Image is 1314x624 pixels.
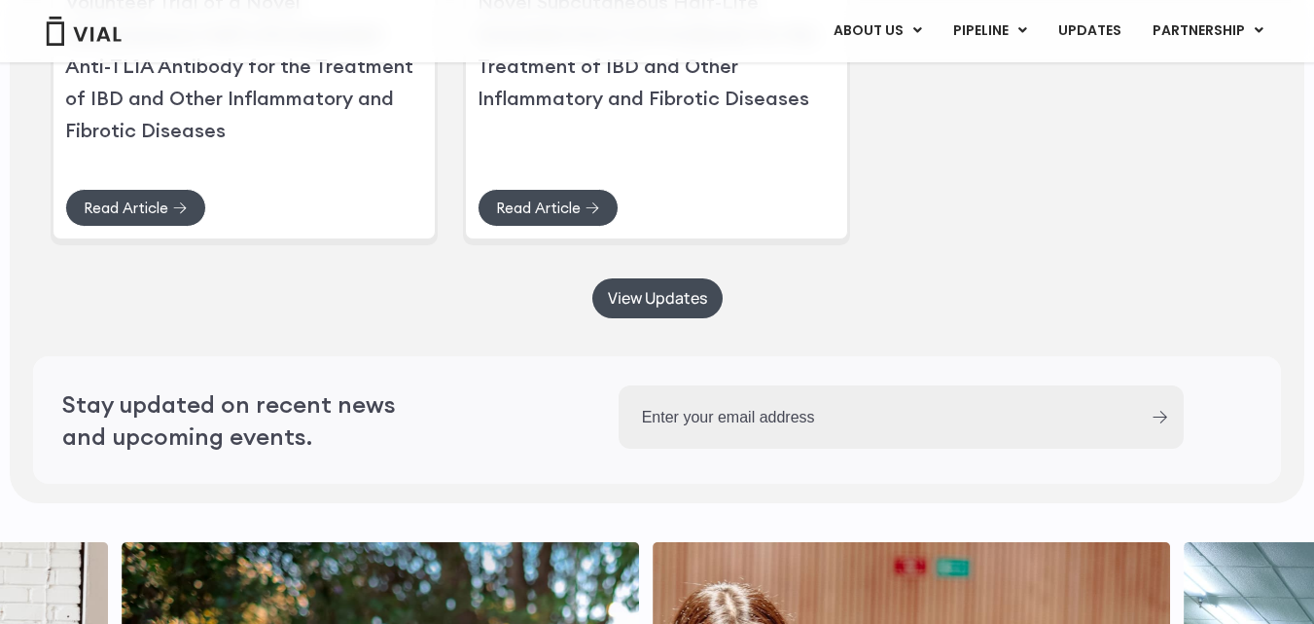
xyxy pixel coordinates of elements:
[65,189,206,227] a: Read Article
[478,189,619,227] a: Read Article
[62,388,442,452] h2: Stay updated on recent news and upcoming events.
[592,278,723,318] a: View Updates
[938,15,1042,48] a: PIPELINEMenu Toggle
[496,201,581,215] span: Read Article
[608,291,707,306] span: View Updates
[1153,411,1167,423] input: Submit
[1137,15,1279,48] a: PARTNERSHIPMenu Toggle
[84,201,168,215] span: Read Article
[818,15,937,48] a: ABOUT USMenu Toggle
[1043,15,1136,48] a: UPDATES
[619,385,1136,449] input: Enter your email address
[45,17,123,46] img: Vial Logo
